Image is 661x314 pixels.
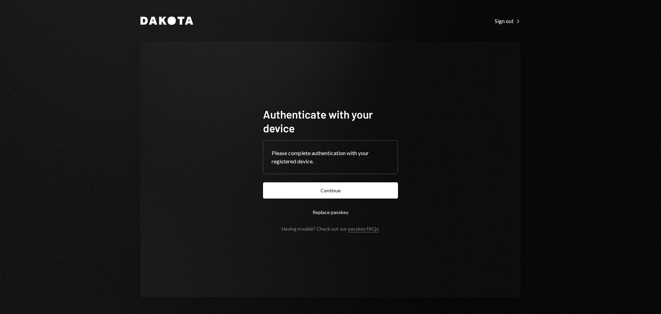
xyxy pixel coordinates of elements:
[495,17,521,24] a: Sign out
[272,149,389,165] div: Please complete authentication with your registered device.
[348,226,379,232] a: passkey FAQs
[282,226,380,232] div: Having trouble? Check out our .
[495,18,521,24] div: Sign out
[263,107,398,135] h1: Authenticate with your device
[263,204,398,220] button: Replace passkey
[263,182,398,199] button: Continue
